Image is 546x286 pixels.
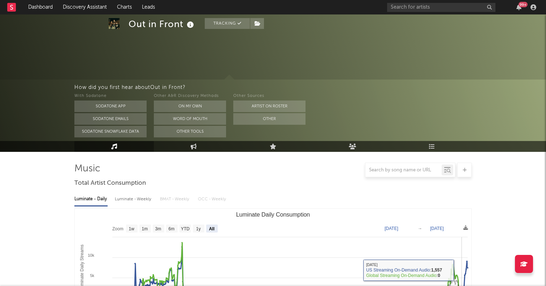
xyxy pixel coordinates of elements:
[74,83,546,92] div: How did you first hear about Out in Front ?
[430,226,444,231] text: [DATE]
[209,226,214,231] text: All
[74,101,147,112] button: Sodatone App
[129,18,196,30] div: Out in Front
[74,126,147,137] button: Sodatone Snowflake Data
[115,193,153,205] div: Luminate - Weekly
[154,92,226,101] div: Other A&R Discovery Methods
[112,226,123,231] text: Zoom
[74,113,147,125] button: Sodatone Emails
[154,113,226,125] button: Word Of Mouth
[74,179,146,188] span: Total Artist Consumption
[90,273,94,278] text: 5k
[196,226,201,231] text: 1y
[74,193,108,205] div: Luminate - Daily
[418,226,422,231] text: →
[142,226,148,231] text: 1m
[236,212,310,218] text: Luminate Daily Consumption
[154,101,226,112] button: On My Own
[74,92,147,101] div: With Sodatone
[516,4,521,10] button: 99+
[385,226,398,231] text: [DATE]
[233,101,305,112] button: Artist on Roster
[88,253,94,257] text: 10k
[154,126,226,137] button: Other Tools
[233,92,305,101] div: Other Sources
[387,3,495,12] input: Search for artists
[155,226,161,231] text: 3m
[181,226,190,231] text: YTD
[519,2,528,7] div: 99 +
[365,167,442,173] input: Search by song name or URL
[169,226,175,231] text: 6m
[233,113,305,125] button: Other
[205,18,250,29] button: Tracking
[129,226,135,231] text: 1w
